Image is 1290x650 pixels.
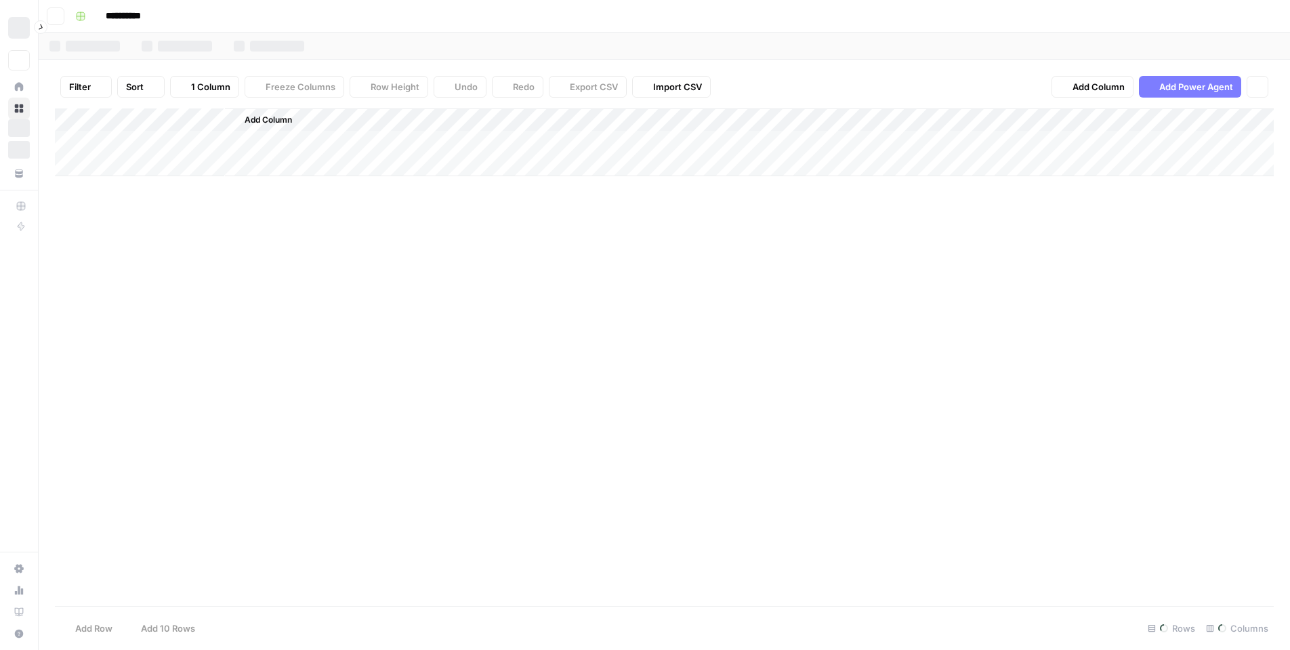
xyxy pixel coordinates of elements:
[266,80,335,94] span: Freeze Columns
[117,76,165,98] button: Sort
[570,80,618,94] span: Export CSV
[69,80,91,94] span: Filter
[75,622,112,635] span: Add Row
[8,580,30,601] a: Usage
[513,80,535,94] span: Redo
[350,76,428,98] button: Row Height
[245,76,344,98] button: Freeze Columns
[8,98,30,119] a: Browse
[371,80,419,94] span: Row Height
[227,111,297,129] button: Add Column
[8,76,30,98] a: Home
[8,558,30,580] a: Settings
[492,76,543,98] button: Redo
[1139,76,1241,98] button: Add Power Agent
[8,163,30,184] a: Your Data
[549,76,627,98] button: Export CSV
[1142,617,1201,639] div: Rows
[191,80,230,94] span: 1 Column
[8,601,30,623] a: Learning Hub
[126,80,144,94] span: Sort
[1201,617,1274,639] div: Columns
[1052,76,1133,98] button: Add Column
[55,617,121,639] button: Add Row
[60,76,112,98] button: Filter
[455,80,478,94] span: Undo
[245,114,292,126] span: Add Column
[170,76,239,98] button: 1 Column
[141,622,195,635] span: Add 10 Rows
[632,76,711,98] button: Import CSV
[121,617,203,639] button: Add 10 Rows
[1073,80,1125,94] span: Add Column
[434,76,486,98] button: Undo
[1159,80,1233,94] span: Add Power Agent
[653,80,702,94] span: Import CSV
[8,623,30,645] button: Help + Support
